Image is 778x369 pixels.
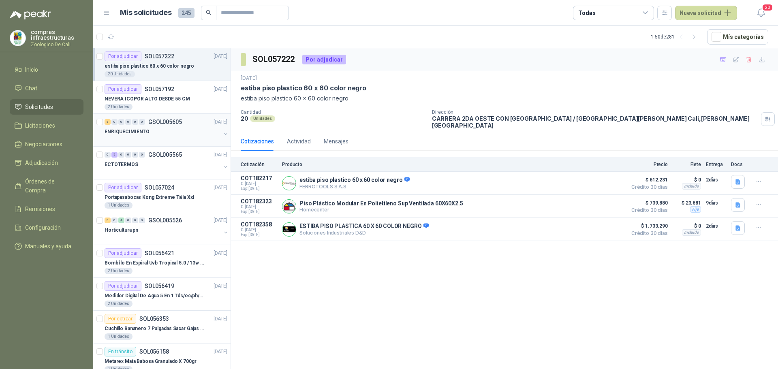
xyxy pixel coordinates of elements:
div: 0 [132,152,138,158]
a: Por adjudicarSOL056421[DATE] Bombillo En Espiral Uvb Tropical 5.0 / 13w Reptiles (ectotermos)2 Un... [93,245,231,278]
div: 0 [132,218,138,223]
span: $ 1.733.290 [627,221,668,231]
img: Logo peakr [10,10,51,19]
div: 5 [105,119,111,125]
a: 3 0 4 0 0 0 GSOL005526[DATE] Horticultura pn [105,215,229,241]
p: SOL057192 [145,86,174,92]
span: Licitaciones [25,121,55,130]
img: Company Logo [10,30,26,46]
p: NEVERA ICOPOR ALTO DESDE 55 CM [105,95,190,103]
a: 0 5 0 0 0 0 GSOL005565[DATE] ECTOTERMOS [105,150,229,176]
a: Remisiones [10,201,83,217]
span: search [206,10,212,15]
p: ECTOTERMOS [105,161,138,169]
p: Cotización [241,162,277,167]
p: [DATE] [214,53,227,60]
p: $ 23.681 [673,198,701,208]
a: Adjudicación [10,155,83,171]
span: Crédito 30 días [627,208,668,213]
p: [DATE] [214,348,227,356]
span: Negociaciones [25,140,62,149]
p: Piso Plástico Modular En Polietileno Sup Ventilada 60X60X2.5 [299,200,463,207]
div: Fijo [690,206,701,213]
p: Homecenter [299,207,463,213]
p: Flete [673,162,701,167]
a: Por cotizarSOL056353[DATE] Cuchillo Bananero 7 Pulgadas Sacar Gajas O Deshoje O Desman1 Unidades [93,311,231,343]
p: SOL057222 [145,53,174,59]
a: Órdenes de Compra [10,174,83,198]
div: 2 Unidades [105,268,133,274]
p: 2 días [706,221,726,231]
div: 0 [125,119,131,125]
span: 20 [762,4,773,11]
h1: Mis solicitudes [120,7,172,19]
span: Exp: [DATE] [241,232,277,237]
span: C: [DATE] [241,181,277,186]
span: C: [DATE] [241,228,277,232]
span: Solicitudes [25,102,53,111]
span: Manuales y ayuda [25,242,71,251]
div: Actividad [287,137,311,146]
a: Inicio [10,62,83,77]
p: Cantidad [241,109,425,115]
div: 0 [118,119,124,125]
div: Mensajes [324,137,348,146]
h3: SOL057222 [252,53,296,66]
p: Soluciones Industriales D&D [299,230,429,236]
div: Por adjudicar [105,84,141,94]
div: Todas [578,9,595,17]
p: 2 días [706,175,726,185]
span: C: [DATE] [241,205,277,209]
div: 5 [111,152,118,158]
p: Portapasabocas Kong Extreme Talla Xxl [105,194,194,201]
p: SOL056421 [145,250,174,256]
p: [DATE] [214,217,227,224]
p: SOL056158 [139,349,169,354]
p: [DATE] [214,282,227,290]
span: Remisiones [25,205,55,213]
a: Chat [10,81,83,96]
div: 0 [105,152,111,158]
p: [DATE] [214,85,227,93]
p: COT182323 [241,198,277,205]
div: Por cotizar [105,314,136,324]
button: 20 [754,6,768,20]
div: 0 [139,152,145,158]
p: FERROTOOLS S.A.S. [299,183,410,190]
a: Por adjudicarSOL057024[DATE] Portapasabocas Kong Extreme Talla Xxl1 Unidades [93,179,231,212]
div: 2 Unidades [105,301,133,307]
div: 0 [125,218,131,223]
span: $ 739.880 [627,198,668,208]
div: 1 Unidades [105,333,133,340]
div: 0 [111,218,118,223]
p: $ 0 [673,175,701,185]
p: estiba piso plastico 60 x 60 color negro [299,177,410,184]
div: En tránsito [105,347,136,356]
p: [DATE] [241,75,257,82]
img: Company Logo [282,223,296,236]
div: 4 [118,218,124,223]
div: Por adjudicar [105,281,141,291]
a: Por adjudicarSOL056419[DATE] Medidor Digital De Agua 5 En 1 Tds/ec/ph/salinidad/temperatu2 Unidades [93,278,231,311]
div: Incluido [682,229,701,236]
p: Bombillo En Espiral Uvb Tropical 5.0 / 13w Reptiles (ectotermos) [105,259,205,267]
div: 20 Unidades [105,71,135,77]
p: estiba piso plastico 60 x 60 color negro [241,94,768,103]
span: 245 [178,8,194,18]
p: ENRIQUECIMIENTO [105,128,150,136]
p: Dirección [432,109,758,115]
p: Docs [731,162,747,167]
img: Company Logo [282,200,296,213]
p: [DATE] [214,118,227,126]
p: CARRERA 2DA OESTE CON [GEOGRAPHIC_DATA] / [GEOGRAPHIC_DATA][PERSON_NAME] Cali , [PERSON_NAME][GEO... [432,115,758,129]
span: Exp: [DATE] [241,186,277,191]
p: [DATE] [214,151,227,159]
p: COT182217 [241,175,277,181]
div: 0 [139,218,145,223]
p: SOL056353 [139,316,169,322]
a: Manuales y ayuda [10,239,83,254]
p: Horticultura pn [105,226,138,234]
p: SOL056419 [145,283,174,289]
div: 0 [132,119,138,125]
a: Negociaciones [10,137,83,152]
